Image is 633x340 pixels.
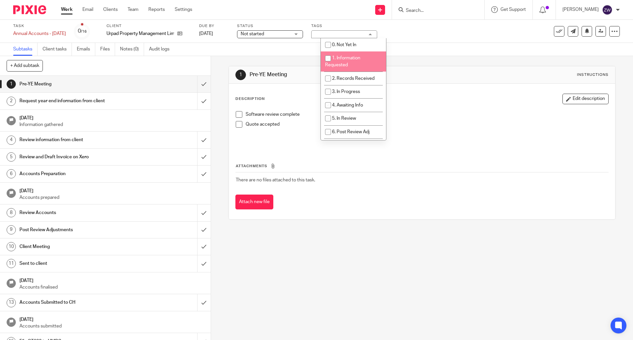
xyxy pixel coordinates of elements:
div: 9 [7,225,16,234]
span: [DATE] [199,31,213,36]
a: Client tasks [43,43,72,56]
h1: [DATE] [19,113,204,121]
p: Software review complete [246,111,608,118]
a: Notes (0) [120,43,144,56]
h1: [DATE] [19,186,204,194]
span: 0. Not Yet In [332,43,356,47]
button: Attach new file [235,195,273,209]
a: Team [128,6,138,13]
h1: Accounts Preparation [19,169,134,179]
h1: Pre-YE Meeting [250,71,436,78]
p: [PERSON_NAME] [562,6,599,13]
h1: Review and Draft Invoice on Xero [19,152,134,162]
div: 4 [7,136,16,145]
a: Files [100,43,115,56]
button: Edit description [562,94,609,104]
span: 4. Awaiting Info [332,103,363,108]
button: + Add subtask [7,60,43,71]
a: Subtasks [13,43,38,56]
label: Tags [311,23,377,29]
h1: Accounts Submitted to CH [19,297,134,307]
h1: Sent to client [19,259,134,268]
span: Get Support [500,7,526,12]
span: 5. In Review [332,116,356,121]
div: 10 [7,242,16,251]
label: Due by [199,23,229,29]
h1: [DATE] [19,315,204,323]
a: Reports [148,6,165,13]
div: 8 [7,208,16,217]
span: 1. Information Requested [325,56,360,67]
h1: Review Accounts [19,208,134,218]
div: 5 [7,152,16,162]
a: Audit logs [149,43,174,56]
div: 11 [7,259,16,268]
p: Urpad Property Management Limited [106,30,174,37]
div: 2 [7,97,16,106]
p: Accounts submitted [19,323,204,329]
h1: [DATE] [19,276,204,284]
span: 2. Records Received [332,76,375,81]
div: 6 [7,169,16,178]
span: 3. In Progress [332,89,360,94]
p: Information gathered [19,121,204,128]
span: Attachments [236,164,267,168]
p: Accounts prepared [19,194,204,201]
a: Emails [77,43,95,56]
span: 6. Post Review Adj [332,130,370,134]
small: /16 [81,30,87,33]
h1: Pre-YE Meeting [19,79,134,89]
span: There are no files attached to this task. [236,178,315,182]
h1: Post Review Adjustments [19,225,134,235]
input: Search [405,8,465,14]
div: 1 [7,79,16,89]
label: Status [237,23,303,29]
a: Email [82,6,93,13]
p: Description [235,96,265,102]
div: Annual Accounts - June 2025 [13,30,66,37]
a: Clients [103,6,118,13]
div: 0 [78,27,87,35]
h1: Request year end information from client [19,96,134,106]
p: Accounts finalised [19,284,204,291]
p: Quote accepted [246,121,608,128]
div: 13 [7,298,16,307]
a: Work [61,6,73,13]
h1: Review information from client [19,135,134,145]
h1: Client Meeting [19,242,134,252]
img: svg%3E [602,5,613,15]
a: Settings [175,6,192,13]
div: Instructions [577,72,609,77]
label: Task [13,23,66,29]
div: Annual Accounts - [DATE] [13,30,66,37]
span: Not started [241,32,264,36]
label: Client [106,23,191,29]
div: 1 [235,70,246,80]
img: Pixie [13,5,46,14]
